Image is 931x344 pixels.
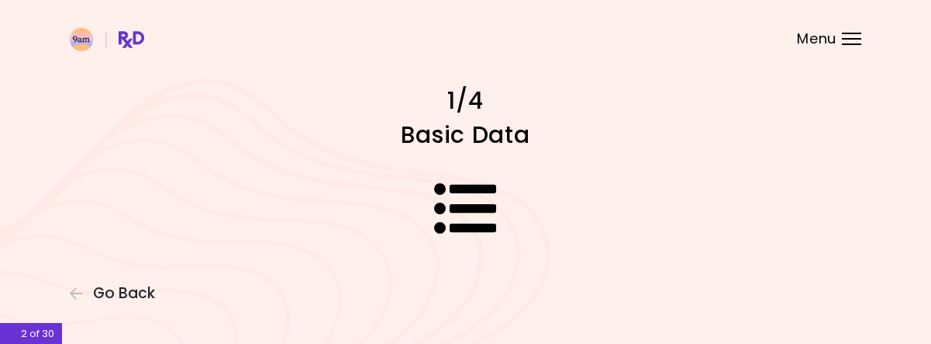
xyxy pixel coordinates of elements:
[195,85,737,116] h1: 1/4
[70,285,163,302] button: Go Back
[195,120,737,150] h1: Basic Data
[93,285,155,302] span: Go Back
[797,32,836,46] span: Menu
[70,28,144,51] img: RxDiet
